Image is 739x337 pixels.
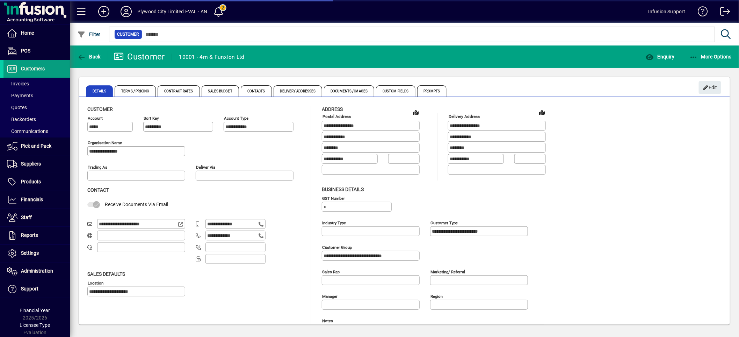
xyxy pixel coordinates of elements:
[3,138,70,155] a: Pick and Pack
[21,48,30,54] span: POS
[179,51,245,63] div: 10001 - 4m & Funxion Ltd
[86,85,113,97] span: Details
[20,308,50,313] span: Financial Year
[699,81,721,94] button: Edit
[7,93,33,98] span: Payments
[21,286,38,292] span: Support
[430,220,458,225] mat-label: Customer type
[3,209,70,226] a: Staff
[693,1,708,24] a: Knowledge Base
[21,268,53,274] span: Administration
[75,28,102,41] button: Filter
[21,66,45,71] span: Customers
[7,105,27,110] span: Quotes
[202,85,239,97] span: Sales Budget
[137,6,207,17] div: Plywood City Limited EVAL - AN
[88,165,107,170] mat-label: Trading as
[644,50,676,63] button: Enquiry
[241,85,272,97] span: Contacts
[87,106,113,112] span: Customer
[88,116,103,121] mat-label: Account
[88,280,103,285] mat-label: Location
[3,262,70,280] a: Administration
[7,81,29,86] span: Invoices
[3,245,70,262] a: Settings
[7,128,48,134] span: Communications
[115,5,137,18] button: Profile
[322,318,333,323] mat-label: Notes
[322,269,340,274] mat-label: Sales rep
[3,90,70,101] a: Payments
[21,161,41,167] span: Suppliers
[196,165,215,170] mat-label: Deliver via
[3,24,70,42] a: Home
[3,101,70,113] a: Quotes
[70,50,108,63] app-page-header-button: Back
[21,215,32,220] span: Staff
[117,31,139,38] span: Customer
[645,54,674,59] span: Enquiry
[322,220,346,225] mat-label: Industry type
[20,322,50,328] span: Licensee Type
[21,197,43,202] span: Financials
[648,6,686,17] div: Infusion Support
[3,173,70,191] a: Products
[715,1,730,24] a: Logout
[158,85,200,97] span: Contract Rates
[21,143,51,149] span: Pick and Pack
[87,271,125,277] span: Sales defaults
[322,106,343,112] span: Address
[688,50,734,63] button: More Options
[21,250,39,256] span: Settings
[21,179,41,184] span: Products
[274,85,323,97] span: Delivery Addresses
[88,140,122,145] mat-label: Organisation name
[144,116,159,121] mat-label: Sort key
[3,191,70,209] a: Financials
[536,107,548,118] a: View on map
[77,31,101,37] span: Filter
[21,232,38,238] span: Reports
[75,50,102,63] button: Back
[430,294,443,299] mat-label: Region
[3,125,70,137] a: Communications
[417,85,447,97] span: Prompts
[322,187,364,192] span: Business details
[3,227,70,244] a: Reports
[430,269,465,274] mat-label: Marketing/ Referral
[105,202,168,207] span: Receive Documents Via Email
[324,85,374,97] span: Documents / Images
[224,116,248,121] mat-label: Account Type
[376,85,415,97] span: Custom Fields
[322,196,345,201] mat-label: GST Number
[3,113,70,125] a: Backorders
[3,78,70,90] a: Invoices
[410,107,421,118] a: View on map
[3,155,70,173] a: Suppliers
[87,187,109,193] span: Contact
[114,51,165,62] div: Customer
[3,280,70,298] a: Support
[3,42,70,60] a: POS
[93,5,115,18] button: Add
[322,294,338,299] mat-label: Manager
[689,54,732,59] span: More Options
[322,245,352,250] mat-label: Customer group
[77,54,101,59] span: Back
[115,85,156,97] span: Terms / Pricing
[21,30,34,36] span: Home
[7,117,36,122] span: Backorders
[703,82,718,93] span: Edit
